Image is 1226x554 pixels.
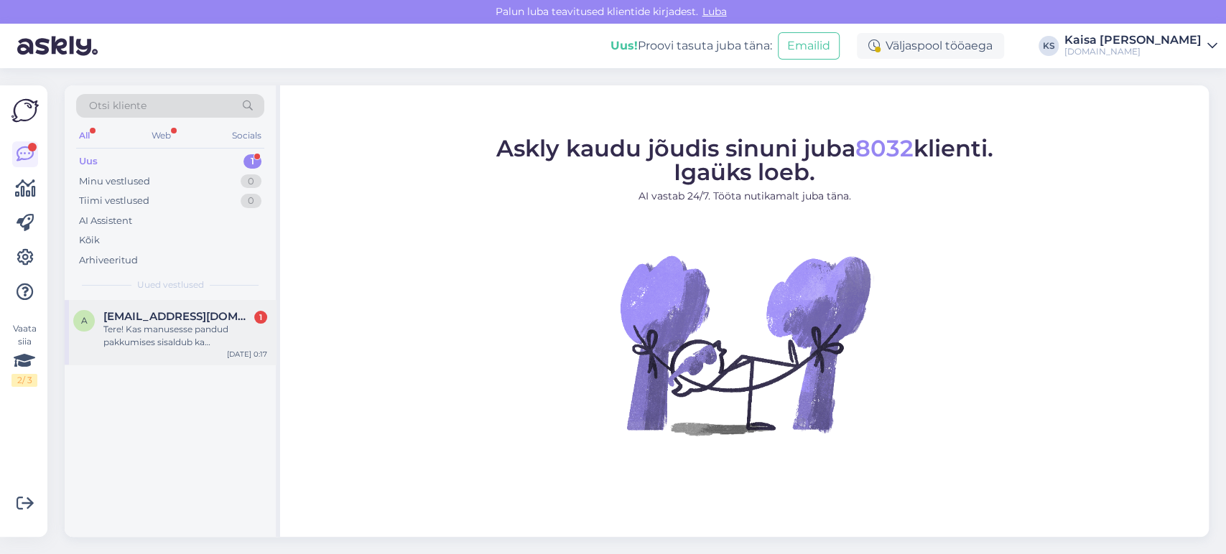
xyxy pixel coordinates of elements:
div: Proovi tasuta juba täna: [610,37,772,55]
div: Minu vestlused [79,174,150,189]
span: Luba [698,5,731,18]
div: All [76,126,93,145]
div: Arhiveeritud [79,253,138,268]
div: 1 [254,311,267,324]
div: Väljaspool tööaega [857,33,1004,59]
span: a [81,315,88,326]
span: Askly kaudu jõudis sinuni juba klienti. Igaüks loeb. [496,134,993,186]
div: AI Assistent [79,214,132,228]
div: 2 / 3 [11,374,37,387]
div: Tere! Kas manusesse pandud pakkumises sisaldub ka hommikusöök? [103,323,267,349]
div: Kõik [79,233,100,248]
button: Emailid [778,32,840,60]
div: 0 [241,174,261,189]
div: Kaisa [PERSON_NAME] [1064,34,1202,46]
a: Kaisa [PERSON_NAME][DOMAIN_NAME] [1064,34,1217,57]
div: KS [1039,36,1059,56]
div: Vaata siia [11,322,37,387]
div: 0 [241,194,261,208]
div: Tiimi vestlused [79,194,149,208]
div: 1 [243,154,261,169]
span: 8032 [855,134,914,162]
img: No Chat active [616,215,874,474]
img: Askly Logo [11,97,39,124]
span: Otsi kliente [89,98,147,113]
b: Uus! [610,39,638,52]
div: Uus [79,154,98,169]
div: Socials [229,126,264,145]
span: annluikmae@gmail.com [103,310,253,323]
p: AI vastab 24/7. Tööta nutikamalt juba täna. [496,189,993,204]
div: [DOMAIN_NAME] [1064,46,1202,57]
div: Web [149,126,174,145]
div: [DATE] 0:17 [227,349,267,360]
span: Uued vestlused [137,278,204,291]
